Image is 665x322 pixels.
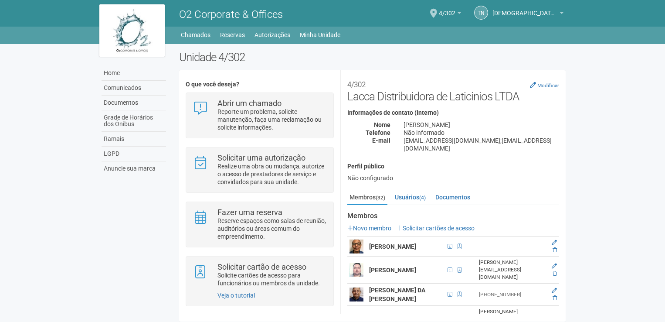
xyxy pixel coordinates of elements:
span: CPF 077.825.327-95 [445,265,455,275]
a: Home [102,66,166,81]
a: Reservas [220,29,245,41]
div: [PHONE_NUMBER] [479,291,546,298]
strong: [PERSON_NAME] DA [PERSON_NAME] [369,287,425,302]
a: Editar membro [552,263,557,269]
strong: [PERSON_NAME] [369,243,416,250]
h4: O que você deseja? [186,81,333,88]
a: Fazer uma reserva Reserve espaços como salas de reunião, auditórios ou áreas comum do empreendime... [193,209,326,240]
a: Excluir membro [553,271,557,277]
img: user.png [349,263,363,277]
span: Cartão de acesso ativo [455,265,464,275]
strong: Telefone [366,129,390,136]
p: Reporte um problema, solicite manutenção, faça uma reclamação ou solicite informações. [217,108,327,131]
a: Chamados [181,29,210,41]
strong: Solicitar uma autorização [217,153,305,162]
strong: Nome [374,121,390,128]
a: Documentos [433,191,472,204]
small: 4/302 [347,80,366,89]
span: O2 Corporate & Offices [179,8,283,21]
span: CPF 975.014.507-06 [445,242,455,251]
strong: E-mail [372,137,390,144]
a: Minha Unidade [300,29,340,41]
strong: Fazer uma reserva [217,208,282,217]
img: user.png [349,288,363,301]
span: THAIS NOBREGA LUNGUINHO [492,1,558,17]
strong: Membros [347,212,559,220]
a: Novo membro [347,225,391,232]
a: Excluir membro [553,247,557,253]
a: Autorizações [254,29,290,41]
h4: Perfil público [347,163,559,170]
p: Reserve espaços como salas de reunião, auditórios ou áreas comum do empreendimento. [217,217,327,240]
small: (4) [419,195,426,201]
a: Editar membro [552,240,557,246]
strong: Solicitar cartão de acesso [217,262,306,271]
span: Cartão de acesso cancelado [455,242,464,251]
a: Ramais [102,132,166,147]
a: Solicitar cartão de acesso Solicite cartões de acesso para funcionários ou membros da unidade. [193,263,326,287]
a: Veja o tutorial [217,292,255,299]
small: (32) [376,195,385,201]
strong: Abrir um chamado [217,99,282,108]
img: logo.jpg [99,4,165,57]
a: 4/302 [439,11,461,18]
strong: [PERSON_NAME] [369,267,416,274]
a: Solicitar cartões de acesso [397,225,475,232]
a: TN [474,6,488,20]
a: LGPD [102,147,166,161]
a: Editar membro [552,288,557,294]
a: Grade de Horários dos Ônibus [102,110,166,132]
a: Abrir um chamado Reporte um problema, solicite manutenção, faça uma reclamação ou solicite inform... [193,99,326,131]
h2: Unidade 4/302 [179,51,566,64]
a: Solicitar uma autorização Realize uma obra ou mudança, autorize o acesso de prestadores de serviç... [193,154,326,186]
a: Usuários(4) [393,191,428,204]
span: Cartão de acesso ativo [455,290,464,299]
span: 4/302 [439,1,455,17]
div: [EMAIL_ADDRESS][DOMAIN_NAME];[EMAIL_ADDRESS][DOMAIN_NAME] [397,137,566,152]
a: Membros(32) [347,191,387,205]
a: Excluir membro [553,295,557,301]
a: Anuncie sua marca [102,161,166,176]
a: Modificar [530,82,559,89]
div: Não informado [397,129,566,137]
a: [DEMOGRAPHIC_DATA][PERSON_NAME] LUNGUINHO [492,11,563,18]
p: Realize uma obra ou mudança, autorize o acesso de prestadores de serviço e convidados para sua un... [217,162,327,186]
h2: Lacca Distribuidora de Laticinios LTDA [347,77,559,103]
div: [PERSON_NAME] [397,121,566,129]
span: CPF 021.387.167-08 [445,290,455,299]
div: Não configurado [347,174,559,182]
a: Documentos [102,96,166,110]
small: Modificar [537,82,559,89]
a: Comunicados [102,81,166,96]
div: [PERSON_NAME][EMAIL_ADDRESS][DOMAIN_NAME] [479,259,546,281]
img: user.png [349,240,363,253]
p: Solicite cartões de acesso para funcionários ou membros da unidade. [217,271,327,287]
h4: Informações de contato (interno) [347,110,559,116]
